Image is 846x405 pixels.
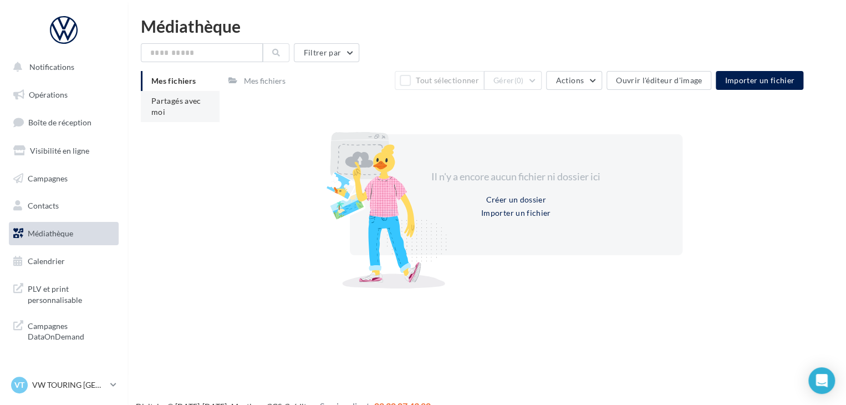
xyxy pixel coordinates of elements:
span: Il n'y a encore aucun fichier ni dossier ici [431,170,600,183]
button: Ouvrir l'éditeur d'image [607,71,711,90]
button: Actions [546,71,602,90]
span: VT [14,379,24,391]
div: Médiathèque [141,18,833,34]
span: Calendrier [28,256,65,266]
span: Notifications [29,62,74,72]
span: Actions [555,75,583,85]
span: Visibilité en ligne [30,146,89,155]
p: VW TOURING [GEOGRAPHIC_DATA] [32,379,106,391]
a: VT VW TOURING [GEOGRAPHIC_DATA] [9,374,119,396]
button: Notifications [7,55,116,79]
a: Campagnes DataOnDemand [7,314,121,347]
a: Calendrier [7,250,121,273]
a: PLV et print personnalisable [7,277,121,310]
a: Boîte de réception [7,110,121,134]
span: Campagnes [28,173,68,183]
a: Opérations [7,83,121,107]
button: Filtrer par [294,43,359,62]
a: Contacts [7,194,121,217]
span: Boîte de réception [28,118,91,127]
span: Contacts [28,201,59,210]
a: Médiathèque [7,222,121,245]
a: Campagnes [7,167,121,190]
span: Médiathèque [28,229,73,238]
span: Mes fichiers [151,76,196,85]
span: Importer un fichier [725,75,794,85]
span: Opérations [29,90,68,99]
button: Importer un fichier [716,71,803,90]
button: Créer un dossier [481,193,551,206]
a: Visibilité en ligne [7,139,121,163]
button: Gérer(0) [484,71,542,90]
span: Campagnes DataOnDemand [28,318,114,342]
button: Importer un fichier [477,206,555,220]
span: Partagés avec moi [151,96,201,117]
span: PLV et print personnalisable [28,281,114,305]
button: Tout sélectionner [395,71,483,90]
div: Open Intercom Messenger [808,367,835,394]
div: Mes fichiers [244,75,286,87]
span: (0) [514,76,524,85]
